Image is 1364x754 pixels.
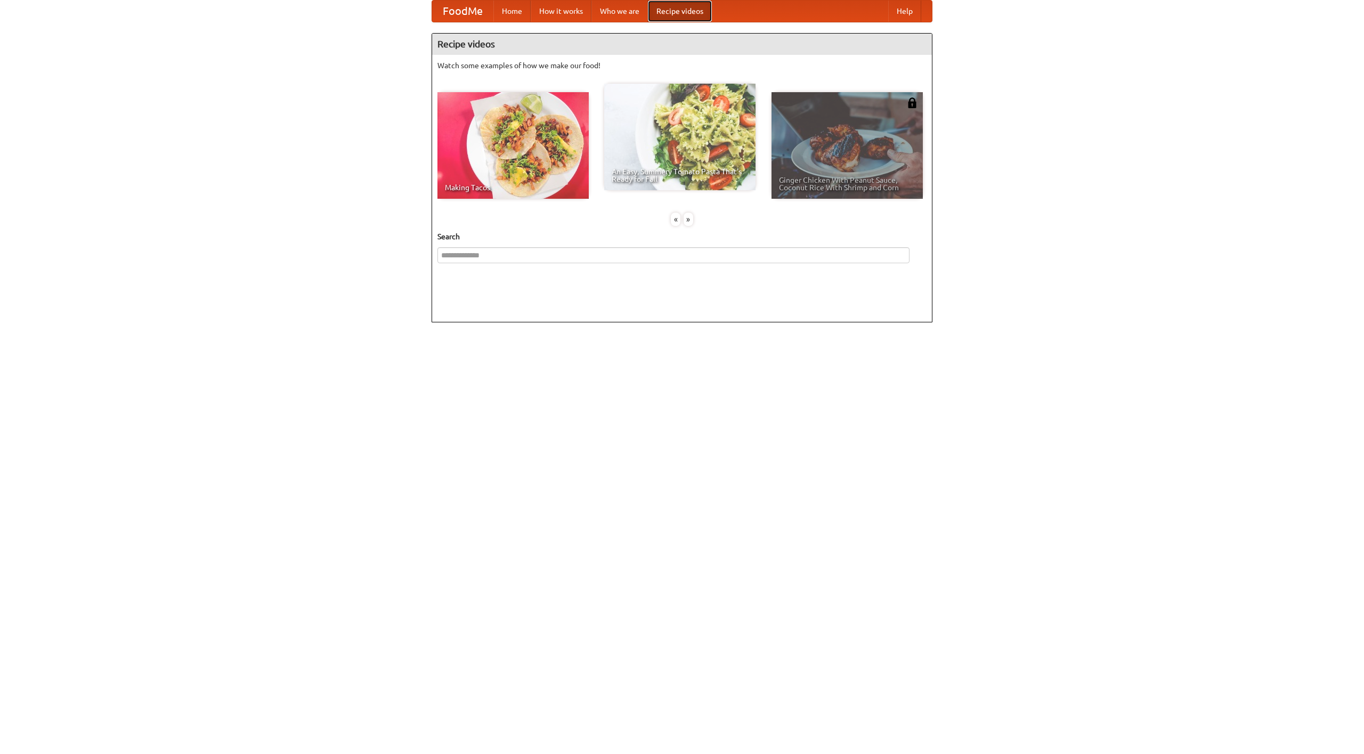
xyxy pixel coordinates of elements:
a: Recipe videos [648,1,712,22]
a: Home [493,1,531,22]
a: Help [888,1,921,22]
a: Who we are [591,1,648,22]
span: Making Tacos [445,184,581,191]
img: 483408.png [907,98,918,108]
a: FoodMe [432,1,493,22]
div: « [671,213,680,226]
span: An Easy, Summery Tomato Pasta That's Ready for Fall [612,168,748,183]
h4: Recipe videos [432,34,932,55]
div: » [684,213,693,226]
a: How it works [531,1,591,22]
h5: Search [437,231,927,242]
p: Watch some examples of how we make our food! [437,60,927,71]
a: An Easy, Summery Tomato Pasta That's Ready for Fall [604,84,756,190]
a: Making Tacos [437,92,589,199]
